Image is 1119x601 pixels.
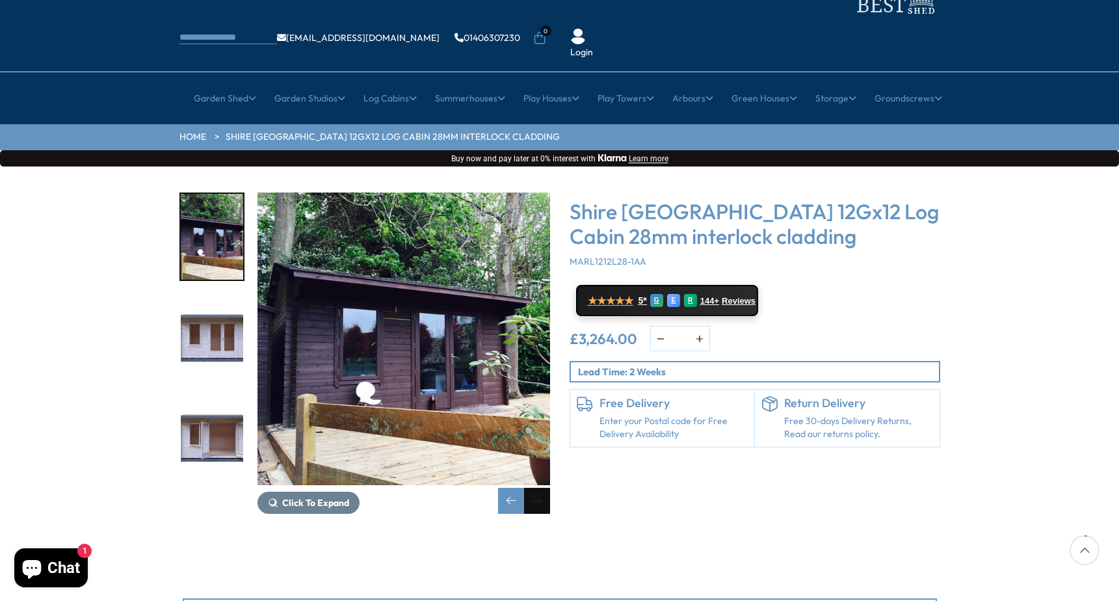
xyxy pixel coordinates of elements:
a: Garden Shed [194,82,256,114]
div: 16 / 18 [179,193,244,282]
a: Log Cabins [363,82,417,114]
a: Play Houses [523,82,579,114]
a: Storage [815,82,856,114]
div: 18 / 18 [179,396,244,485]
a: Green Houses [731,82,797,114]
a: HOME [179,131,206,144]
a: Arbours [672,82,713,114]
div: 17 / 18 [179,294,244,383]
a: 01406307230 [454,33,520,42]
div: 16 / 18 [257,193,550,514]
a: Play Towers [598,82,654,114]
div: Next slide [524,488,550,514]
img: Marlborough_5_2e47c216-2484-4b3c-8acf-810f5473f43b_200x200.jpg [181,194,243,280]
a: Groundscrews [875,82,942,114]
span: 144+ [700,296,719,306]
a: Garden Studios [274,82,345,114]
h6: Return Delivery [784,396,933,410]
h6: Free Delivery [599,396,748,410]
a: Enter your Postal code for Free Delivery Availability [599,415,748,440]
inbox-online-store-chat: Shopify online store chat [10,548,92,591]
img: User Icon [570,29,586,44]
div: E [667,294,680,307]
p: Free 30-days Delivery Returns, Read our returns policy. [784,415,933,440]
h3: Shire [GEOGRAPHIC_DATA] 12Gx12 Log Cabin 28mm interlock cladding [570,199,940,249]
span: 0 [540,25,551,36]
img: Marlborough12gx12__white_0000_2a6fe599-e600-49f0-9a53-57bd9b8651ae_200x200.jpg [181,295,243,382]
div: R [684,294,697,307]
a: Login [570,46,593,59]
a: 0 [533,32,546,45]
a: ★★★★★ 5* G E R 144+ Reviews [576,285,758,316]
div: G [650,294,663,307]
span: ★★★★★ [588,295,633,307]
a: Shire [GEOGRAPHIC_DATA] 12Gx12 Log Cabin 28mm interlock cladding [226,131,560,144]
a: [EMAIL_ADDRESS][DOMAIN_NAME] [277,33,440,42]
p: Lead Time: 2 Weeks [578,365,939,379]
button: Click To Expand [257,492,360,514]
ins: £3,264.00 [570,332,637,346]
img: Marlborough12gx12_open_white_0000_5fb43c91-d2aa-4dc9-87e9-0d23bc789a69_200x200.jpg [181,397,243,484]
span: Reviews [722,296,756,306]
a: Summerhouses [435,82,505,114]
span: MARL1212L28-1AA [570,256,646,267]
span: Click To Expand [282,497,349,509]
div: Previous slide [498,488,524,514]
img: Shire Marlborough 12Gx12 Log Cabin 28mm interlock cladding - Best Shed [257,193,550,485]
